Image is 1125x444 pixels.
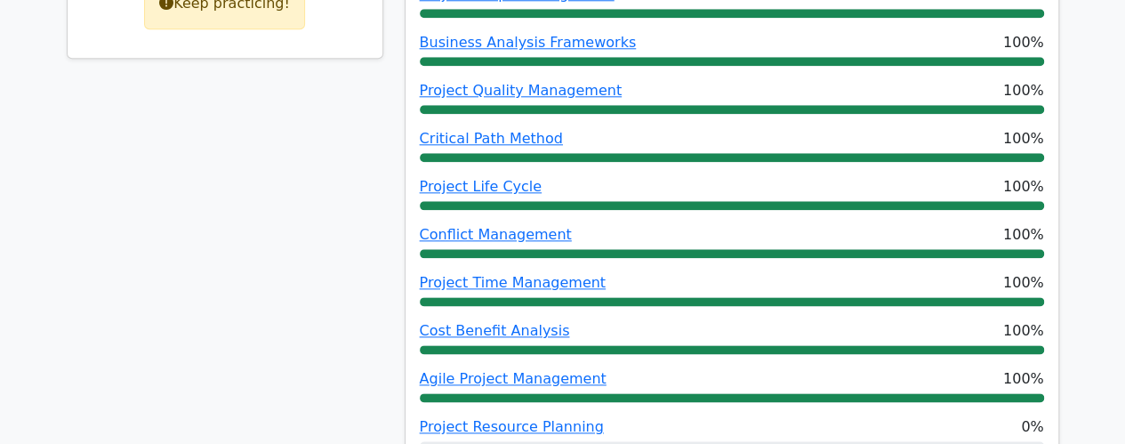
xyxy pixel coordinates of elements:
[1003,176,1044,198] span: 100%
[420,34,637,51] a: Business Analysis Frameworks
[1003,272,1044,294] span: 100%
[420,274,606,291] a: Project Time Management
[420,418,604,435] a: Project Resource Planning
[420,370,607,387] a: Agile Project Management
[420,178,542,195] a: Project Life Cycle
[420,226,572,243] a: Conflict Management
[1003,224,1044,246] span: 100%
[1003,320,1044,342] span: 100%
[1021,416,1043,438] span: 0%
[1003,32,1044,53] span: 100%
[1003,80,1044,101] span: 100%
[420,82,622,99] a: Project Quality Management
[1003,128,1044,149] span: 100%
[1003,368,1044,390] span: 100%
[420,322,570,339] a: Cost Benefit Analysis
[420,130,563,147] a: Critical Path Method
